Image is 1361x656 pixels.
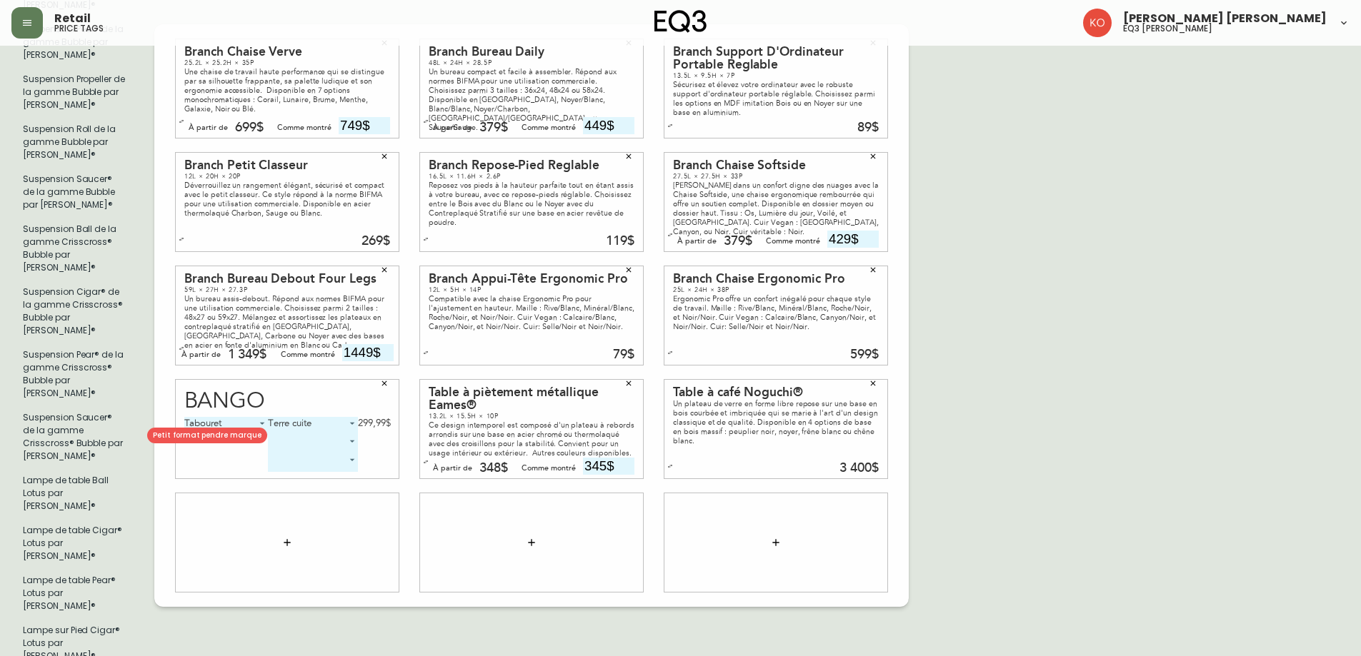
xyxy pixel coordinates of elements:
div: 1 349$ [228,348,267,361]
div: Branch Petit Classeur [184,159,390,172]
div: Un bureau compact et facile à assembler. Répond aux normes BIFMA pour une utilisation commerciale... [429,67,634,132]
div: 12L × 20H × 20P [184,172,390,181]
img: 9beb5e5239b23ed26e0d832b1b8f6f2a [1083,9,1112,37]
div: Bango [184,390,391,413]
div: Comme montré [281,348,335,361]
div: À partir de [433,462,472,475]
div: 348$ [479,462,508,475]
span: Retail [54,13,91,24]
li: Lampe de table Ball Lotus par [PERSON_NAME]® [11,468,137,518]
input: Prix sans le $ [583,117,634,134]
div: 119$ [606,235,634,248]
div: 299,99$ [358,417,391,430]
li: Petit format pendre marque [11,217,137,280]
li: Petit format pendre marque [11,518,137,568]
div: Comme montré [522,121,576,134]
div: 59L × 27H × 27.3P [184,286,390,294]
div: Déverrouillez un rangement élégant, sécurisé et compact avec le petit classeur. Ce style répond à... [184,181,390,218]
div: Branch Chaise Ergonomic Pro [673,273,879,286]
div: Comme montré [277,121,331,134]
li: Petit format pendre marque [11,167,137,217]
div: Ergonomic Pro offre un confort inégalé pour chaque style de travail. Maille : Rive/Blanc, Minéral... [673,294,879,331]
div: 79$ [613,348,634,361]
div: Branch Repose-Pied Reglable [429,159,634,172]
div: À partir de [677,235,717,248]
div: Comme montré [766,235,820,248]
div: 27.5L × 27.5H × 33P [673,172,879,181]
div: 12L × 5H × 14P [429,286,634,294]
div: 3 400$ [839,462,879,475]
li: Petit format pendre marque [11,405,137,468]
input: Prix sans le $ [827,231,879,248]
li: Petit format pendre marque [11,280,137,343]
div: 25.2L × 25.2H × 35P [184,59,390,67]
div: Sécurisez et élevez votre ordinateur avec le robuste support d'ordinateur portable réglable. Choi... [673,80,879,117]
span: [PERSON_NAME] [PERSON_NAME] [1123,13,1327,24]
div: Terre cuite [268,417,358,435]
div: Comme montré [522,462,576,475]
li: Petit format pendre marque [11,117,137,167]
li: Petit format pendre marque [11,568,137,618]
div: 89$ [857,121,879,134]
div: 379$ [479,121,508,134]
div: Ce design intemporel est composé d'un plateau à rebords arrondis sur une base en acier chromé ou ... [429,420,634,458]
div: 13.5L × 9.5H × 7P [673,71,879,80]
h5: price tags [54,24,104,33]
div: Branch Bureau Daily [429,46,634,59]
div: Une chaise de travail haute performance qui se distingue par sa silhouette frappante, sa palette ... [184,67,390,113]
input: Prix sans le $ [342,344,394,361]
div: À partir de [433,121,472,134]
div: 16.5L × 11.6H × 2.6P [429,172,634,181]
img: logo [654,10,707,33]
div: Branch Chaise Softside [673,159,879,172]
div: 269$ [362,235,390,248]
div: Table à café Noguchi® [673,386,879,399]
div: À partir de [189,121,228,134]
li: Petit format pendre marque [11,67,137,117]
div: Reposez vos pieds à la hauteur parfaite tout en étant assis à votre bureau, avec ce repose-pieds ... [429,181,634,227]
div: [PERSON_NAME] dans un confort digne des nuages avec la Chaise Softside, une chaise ergonomique re... [673,181,879,236]
div: Branch Appui-Tête Ergonomic Pro [429,273,634,286]
div: À partir de [181,348,221,361]
h5: eq3 [PERSON_NAME] [1123,24,1212,33]
div: 25L × 24H × 38P [673,286,879,294]
div: Branch Bureau Debout Four Legs [184,273,390,286]
div: Compatible avec la chaise Ergonomic Pro pour l'ajustement en hauteur. Maille : Rive/Blanc, Minéra... [429,294,634,331]
div: 48L × 24H × 28.5P [429,59,634,67]
div: Table à piètement métallique Eames® [429,386,634,412]
div: 379$ [724,235,752,248]
input: Prix sans le $ [583,458,634,475]
div: Tabouret [184,417,269,435]
div: Branch Support D'Ordinateur Portable Reglable [673,46,879,71]
div: Un plateau de verre en forme libre repose sur une base en bois courbée et imbriquée qui se marie ... [673,399,879,445]
div: 599$ [850,348,879,361]
input: Prix sans le $ [339,117,390,134]
div: Un bureau assis-debout. Répond aux normes BIFMA pour une utilisation commerciale. Choisissez parm... [184,294,390,350]
div: Branch Chaise Verve [184,46,390,59]
div: 699$ [235,121,264,134]
div: 13.2L × 15.5H × 10P [429,412,634,420]
li: Petit format pendre marque [11,343,137,405]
